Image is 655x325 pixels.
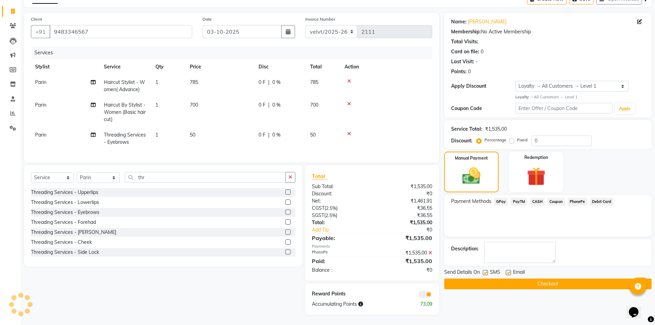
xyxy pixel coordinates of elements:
[307,290,372,298] div: Reward Points
[104,132,146,145] span: Threading Services - Eyebrows
[307,234,372,242] div: Payable:
[104,79,145,93] span: Haircut Stylist - Women( Advance)
[203,16,212,22] label: Date
[372,219,437,226] div: ₹1,535.00
[521,165,552,188] img: _gift.svg
[155,132,158,138] span: 1
[307,226,383,234] a: Add Tip
[372,267,437,274] div: ₹0
[451,38,478,45] div: Total Visits:
[31,239,92,246] div: Threading Services - Cheek
[35,79,46,85] span: Parin
[259,131,265,139] span: 0 F
[307,212,372,219] div: ( )
[490,269,500,277] span: SMS
[457,165,486,186] img: _cash.svg
[31,25,50,38] button: +91
[372,197,437,205] div: ₹1,461.91
[517,137,527,143] label: Fixed
[405,301,437,308] div: 73.09
[272,131,281,139] span: 0 %
[451,28,481,35] div: Membership:
[626,297,648,318] iframe: chat widget
[50,25,192,38] input: Search by Name/Mobile/Email/Code
[451,126,482,133] div: Service Total:
[31,59,100,75] th: Stylist
[190,79,198,85] span: 785
[372,190,437,197] div: ₹0
[515,103,612,113] input: Enter Offer / Coupon Code
[312,173,328,180] span: Total
[451,105,516,112] div: Coupon Code
[372,257,437,265] div: ₹1,535.00
[451,68,467,75] div: Points:
[515,94,645,100] div: All Customers → Level 1
[155,79,158,85] span: 1
[31,209,99,216] div: Threading Services - Eyebrows
[451,28,645,35] div: No Active Membership
[444,269,480,277] span: Send Details On
[372,249,437,257] div: ₹1,535.00
[468,18,506,25] a: [PERSON_NAME]
[312,205,325,211] span: CGST
[31,249,99,256] div: Threading Services - Side Lock
[326,205,336,211] span: 2.5%
[444,279,652,289] button: Checkout
[451,83,516,90] div: Apply Discount
[254,59,306,75] th: Disc
[31,199,99,206] div: Threading Services - Lowerlips
[268,101,270,109] span: |
[307,197,372,205] div: Net:
[451,137,472,144] div: Discount:
[31,16,42,22] label: Client
[310,79,318,85] span: 785
[524,154,548,161] label: Redemption
[515,95,534,99] strong: Loyalty →
[272,79,281,86] span: 0 %
[481,48,483,55] div: 0
[326,213,336,218] span: 2.5%
[155,102,158,108] span: 1
[340,59,432,75] th: Action
[305,16,335,22] label: Invoice Number
[511,198,527,206] span: PayTM
[307,267,372,274] div: Balance :
[547,198,565,206] span: Coupon
[455,155,488,161] label: Manual Payment
[372,234,437,242] div: ₹1,535.00
[451,58,474,65] div: Last Visit:
[312,212,324,218] span: SGST
[485,126,507,133] div: ₹1,535.00
[468,68,471,75] div: 0
[306,59,340,75] th: Total
[268,131,270,139] span: |
[590,198,614,206] span: Debit Card
[530,198,545,206] span: CASH
[451,245,479,252] div: Description:
[259,101,265,109] span: 0 F
[35,102,46,108] span: Parin
[104,102,146,122] span: Haircut By Stylist - Women (Basic haircut)
[307,219,372,226] div: Total:
[272,101,281,109] span: 0 %
[32,46,437,59] div: Services
[307,249,372,257] div: PhonePe
[31,189,98,196] div: Threading Services - Upperlips
[35,132,46,138] span: Parin
[190,132,195,138] span: 50
[259,79,265,86] span: 0 F
[451,198,491,205] span: Payment Methods
[476,58,478,65] div: -
[310,102,318,108] span: 700
[151,59,186,75] th: Qty
[494,198,508,206] span: GPay
[186,59,254,75] th: Price
[307,205,372,212] div: ( )
[451,48,479,55] div: Card on file:
[307,301,404,308] div: Accumulating Points
[372,183,437,190] div: ₹1,535.00
[310,132,316,138] span: 50
[190,102,198,108] span: 700
[383,226,437,234] div: ₹0
[372,212,437,219] div: ₹36.55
